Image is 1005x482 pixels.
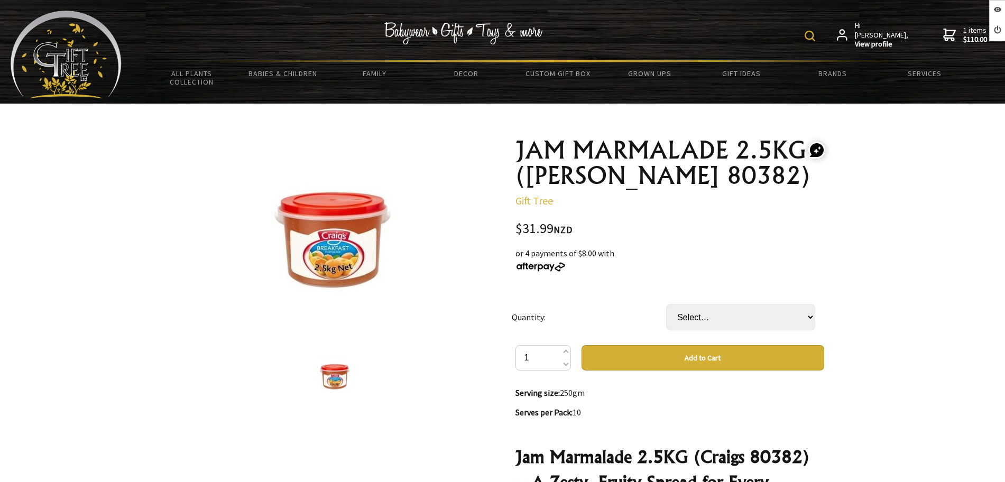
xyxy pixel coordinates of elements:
p: 10 [515,406,824,419]
a: Brands [787,62,879,85]
img: Babyware - Gifts - Toys and more... [11,11,122,98]
a: Hi [PERSON_NAME],View profile [837,21,909,49]
a: Services [879,62,970,85]
strong: Serves per Pack: [515,407,573,418]
img: JAM MARMALADE 2.5KG (CRAIGS 80382) [312,357,359,397]
h1: JAM MARMALADE 2.5KG ([PERSON_NAME] 80382) [515,137,824,188]
a: Gift Tree [515,194,553,207]
img: product search [805,31,815,41]
a: Custom Gift Box [512,62,604,85]
a: All Plants Collection [146,62,237,93]
div: or 4 payments of $8.00 with [515,247,824,272]
a: Grown Ups [604,62,695,85]
a: Decor [420,62,512,85]
strong: $110.00 [963,35,987,44]
span: Hi [PERSON_NAME], [855,21,909,49]
p: 250gm [515,386,824,399]
strong: Serving size: [515,387,560,398]
img: Babywear - Gifts - Toys & more [384,22,542,44]
span: NZD [554,224,573,236]
img: Afterpay [515,262,566,272]
div: $31.99 [515,222,824,236]
strong: View profile [855,40,909,49]
img: JAM MARMALADE 2.5KG (CRAIGS 80382) [247,163,424,317]
a: Family [329,62,420,85]
span: 1 items [963,25,987,44]
a: 1 items$110.00 [943,21,987,49]
a: Gift Ideas [695,62,787,85]
button: Add to Cart [582,345,824,370]
td: Quantity: [512,289,666,345]
a: Babies & Children [237,62,329,85]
